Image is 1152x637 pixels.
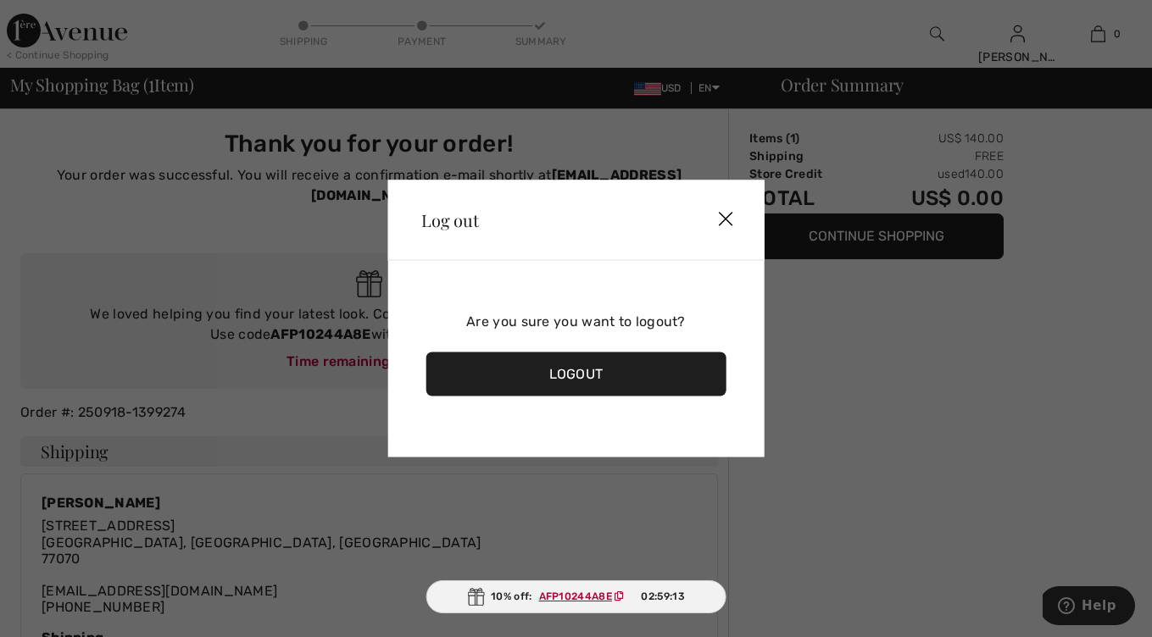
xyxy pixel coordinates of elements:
[39,12,74,27] span: Help
[700,194,751,246] img: X
[467,588,484,606] img: Gift.svg
[426,352,726,396] div: Logout
[421,211,668,228] h3: Log out
[539,590,612,602] ins: AFP10244A8E
[426,580,726,613] div: 10% off:
[641,589,684,604] span: 02:59:13
[426,312,726,332] p: Are you sure you want to logout?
